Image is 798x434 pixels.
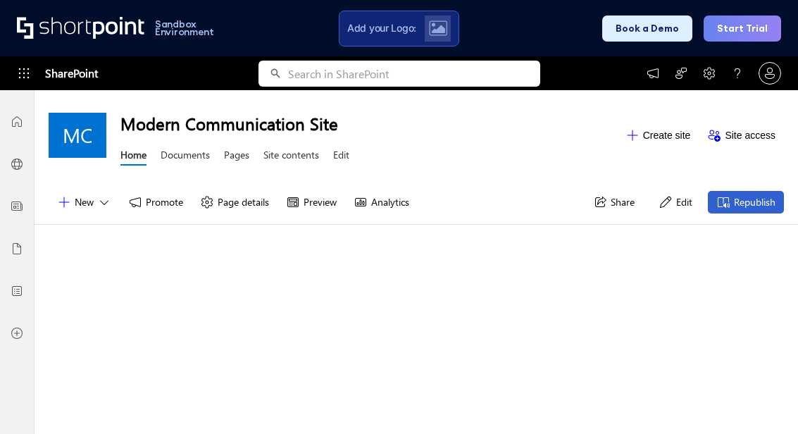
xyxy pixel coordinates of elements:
[263,148,319,166] a: Site contents
[704,15,781,42] button: Start Trial
[161,148,210,166] a: Documents
[45,56,98,90] span: SharePoint
[192,191,278,213] button: Page details
[120,191,192,213] button: Promote
[650,191,701,213] button: Edit
[347,22,416,35] span: Add your Logo:
[708,191,784,213] button: Republish
[728,366,798,434] iframe: Chat Widget
[288,61,540,87] input: Search in SharePoint
[429,20,447,36] img: Upload logo
[155,20,254,36] h1: Sandbox Environment
[63,124,92,147] span: MC
[585,191,643,213] button: Share
[345,191,418,213] button: Analytics
[617,124,699,147] button: Create site
[333,148,349,166] a: Edit
[278,191,345,213] button: Preview
[224,148,249,166] a: Pages
[699,124,784,147] button: Site access
[602,15,692,42] button: Book a Demo
[49,191,120,213] button: New
[120,148,146,166] a: Home
[120,112,617,135] h1: Modern Communication Site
